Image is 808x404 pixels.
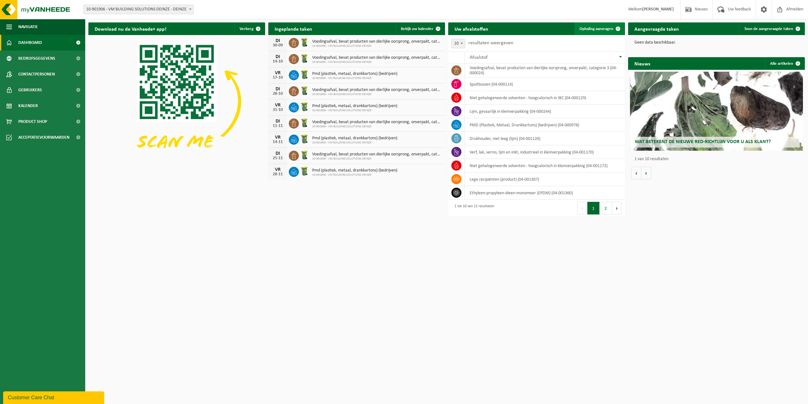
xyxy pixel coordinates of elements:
span: Verberg [240,27,253,31]
span: Afvalstof [470,55,488,60]
div: 17-10 [271,75,284,80]
div: 11-11 [271,124,284,128]
span: Pmd (plastiek, metaal, drankkartons) (bedrijven) [312,168,397,173]
td: PMD (Plastiek, Metaal, Drankkartons) (bedrijven) (04-000978) [465,118,625,132]
div: 30-09 [271,43,284,48]
a: Bekijk uw kalender [396,22,444,35]
span: 10-901906 - VM BUILDING SOLUTIONS DEINZE [312,44,442,48]
span: Kalender [18,98,38,114]
span: Voedingsafval, bevat producten van dierlijke oorsprong, onverpakt, categorie 3 [312,39,442,44]
h2: Ingeplande taken [268,22,318,35]
button: Verberg [235,22,264,35]
span: 10-901906 - VM BUILDING SOLUTIONS DEINZE [312,93,442,96]
button: 2 [600,202,612,214]
span: Voedingsafval, bevat producten van dierlijke oorsprong, onverpakt, categorie 3 [312,152,442,157]
span: Product Shop [18,114,47,130]
div: 1 tot 10 van 12 resultaten [451,201,494,215]
span: 10 [451,39,465,48]
button: Previous [577,202,587,214]
div: DI [271,54,284,59]
img: Download de VHEPlus App [88,35,265,168]
span: Pmd (plastiek, metaal, drankkartons) (bedrijven) [312,71,397,76]
h2: Download nu de Vanheede+ app! [88,22,173,35]
div: 31-10 [271,108,284,112]
span: Navigatie [18,19,38,35]
span: Contactpersonen [18,66,55,82]
div: 25-11 [271,156,284,160]
span: Voedingsafval, bevat producten van dierlijke oorsprong, onverpakt, categorie 3 [312,87,442,93]
a: Alle artikelen [765,57,804,70]
div: VR [271,167,284,172]
img: WB-0240-HPE-GN-50 [299,134,310,144]
span: Acceptatievoorwaarden [18,130,69,145]
div: VR [271,103,284,108]
img: WB-0140-HPE-GN-50 [299,85,310,96]
div: DI [271,38,284,43]
h2: Aangevraagde taken [628,22,685,35]
span: Toon de aangevraagde taken [744,27,793,31]
span: 10-901906 - VM BUILDING SOLUTIONS DEINZE [312,60,442,64]
div: 14-10 [271,59,284,64]
div: 28-10 [271,92,284,96]
td: niet gehalogeneerde solventen - hoogcalorisch in IBC (04-000129) [465,91,625,105]
td: spuitbussen (04-000114) [465,77,625,91]
div: DI [271,119,284,124]
span: 10-901906 - VM BUILDING SOLUTIONS DEINZE - DEINZE [83,5,194,14]
span: 10-901906 - VM BUILDING SOLUTIONS DEINZE [312,157,442,161]
a: Toon de aangevraagde taken [739,22,804,35]
span: Dashboard [18,35,42,51]
button: Next [612,202,622,214]
span: Bedrijfsgegevens [18,51,55,66]
label: resultaten weergeven [468,40,513,45]
span: Wat betekent de nieuwe RED-richtlijn voor u als klant? [635,139,771,144]
td: drukhouder, niet leeg (lijm) (04-001120) [465,132,625,145]
p: Geen data beschikbaar. [634,40,799,45]
iframe: chat widget [3,390,105,404]
span: 10-901906 - VM BUILDING SOLUTIONS DEINZE [312,109,397,112]
span: 10 [452,39,465,48]
span: 10-901906 - VM BUILDING SOLUTIONS DEINZE [312,141,397,145]
td: verf, lak, vernis, lijm en inkt, industrieel in kleinverpakking (04-001170) [465,145,625,159]
span: Ophaling aanvragen [579,27,613,31]
img: WB-0240-HPE-GN-50 [299,166,310,177]
div: VR [271,70,284,75]
img: WB-0140-HPE-GN-50 [299,118,310,128]
button: Vorige [631,167,641,179]
span: Voedingsafval, bevat producten van dierlijke oorsprong, onverpakt, categorie 3 [312,55,442,60]
img: WB-0140-HPE-GN-50 [299,37,310,48]
a: Ophaling aanvragen [574,22,624,35]
td: niet gehalogeneerde solventen - hoogcalorisch in kleinverpakking (04-001172) [465,159,625,172]
span: Voedingsafval, bevat producten van dierlijke oorsprong, onverpakt, categorie 3 [312,120,442,125]
span: 10-901906 - VM BUILDING SOLUTIONS DEINZE [312,173,397,177]
h2: Uw afvalstoffen [448,22,495,35]
h2: Nieuws [628,57,656,69]
span: Gebruikers [18,82,42,98]
span: 10-901906 - VM BUILDING SOLUTIONS DEINZE [312,125,442,129]
div: DI [271,151,284,156]
a: Wat betekent de nieuwe RED-richtlijn voor u als klant? [630,72,803,151]
span: 10-901906 - VM BUILDING SOLUTIONS DEINZE [312,76,397,80]
strong: [PERSON_NAME] [642,7,674,12]
p: 1 van 10 resultaten [634,157,802,161]
td: lege recipiënten (product) (04-001307) [465,172,625,186]
span: Pmd (plastiek, metaal, drankkartons) (bedrijven) [312,104,397,109]
img: WB-0140-HPE-GN-50 [299,150,310,160]
td: ethyleen-propyleen-dieen-monomeer (EPDM) (04-001360) [465,186,625,200]
button: Volgende [641,167,651,179]
img: WB-0240-HPE-GN-50 [299,69,310,80]
td: voedingsafval, bevat producten van dierlijke oorsprong, onverpakt, categorie 3 (04-000024) [465,63,625,77]
button: 1 [587,202,600,214]
div: 28-11 [271,172,284,177]
span: 10-901906 - VM BUILDING SOLUTIONS DEINZE - DEINZE [84,5,193,14]
span: Pmd (plastiek, metaal, drankkartons) (bedrijven) [312,136,397,141]
span: Bekijk uw kalender [401,27,433,31]
td: lijm, gevaarlijk in kleinverpakking (04-000244) [465,105,625,118]
img: WB-0140-HPE-GN-50 [299,53,310,64]
div: DI [271,87,284,92]
div: VR [271,135,284,140]
div: 14-11 [271,140,284,144]
img: WB-0240-HPE-GN-50 [299,101,310,112]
